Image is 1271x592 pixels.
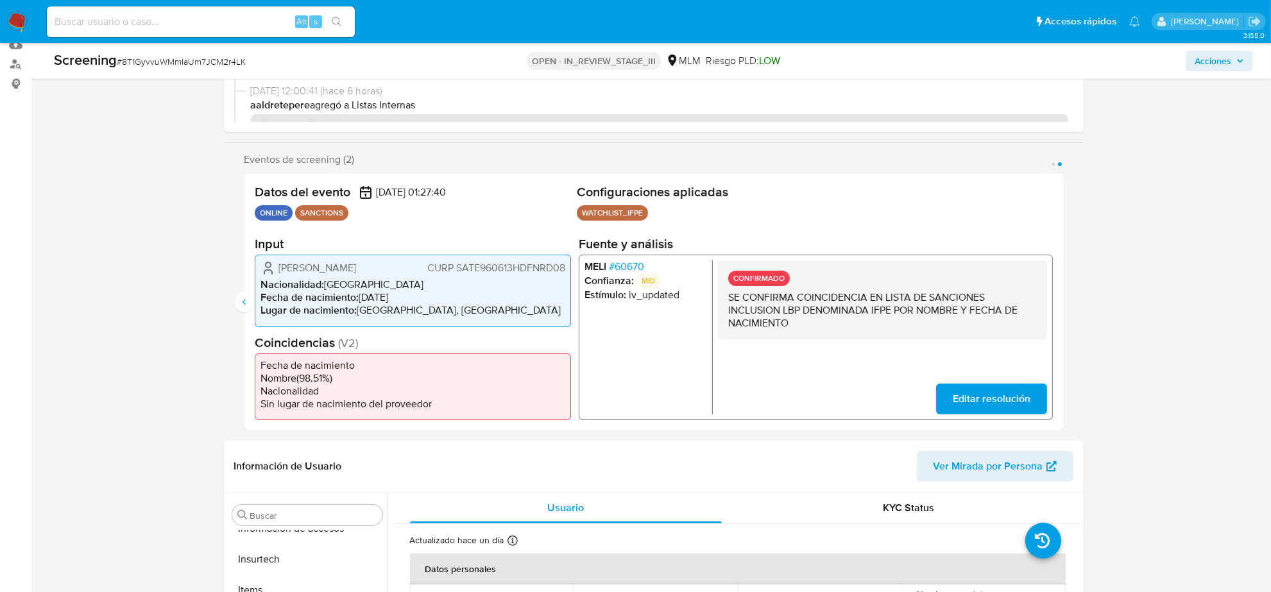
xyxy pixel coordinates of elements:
button: Acciones [1186,51,1253,71]
span: LOW [759,53,780,68]
h1: Información de Usuario [234,460,342,473]
a: Notificaciones [1129,16,1140,27]
button: Ver Mirada por Persona [917,451,1073,482]
span: Alt [296,15,307,28]
b: aaldretepere [251,97,311,112]
span: s [314,15,318,28]
th: Datos personales [410,554,1066,584]
span: Accesos rápidos [1045,15,1116,28]
p: : CUST_ID [256,119,1063,130]
span: [DATE] 12:00:41 (hace 6 horas) [251,84,1068,98]
button: Buscar [237,510,248,520]
p: cesar.gonzalez@mercadolibre.com.mx [1171,15,1243,28]
p: OPEN - IN_REVIEW_STAGE_III [527,52,661,70]
p: agregó a Listas Internas [251,98,1068,112]
input: Buscar usuario o caso... [47,13,355,30]
button: search-icon [323,13,350,31]
span: Ver Mirada por Persona [934,451,1043,482]
a: Salir [1248,15,1261,28]
div: MLM [666,54,701,68]
input: Buscar [250,510,377,521]
b: Tipo de match [256,119,305,130]
span: # 8T1GyvvuWMmIaUm7JCM2r4LK [117,55,246,68]
button: Insurtech [227,544,388,575]
p: Actualizado hace un día [410,534,504,546]
span: KYC Status [883,500,934,515]
span: Acciones [1195,51,1231,71]
span: 3.155.0 [1243,30,1265,40]
span: Riesgo PLD: [706,54,780,68]
b: Screening [54,49,117,70]
span: Usuario [547,500,584,515]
